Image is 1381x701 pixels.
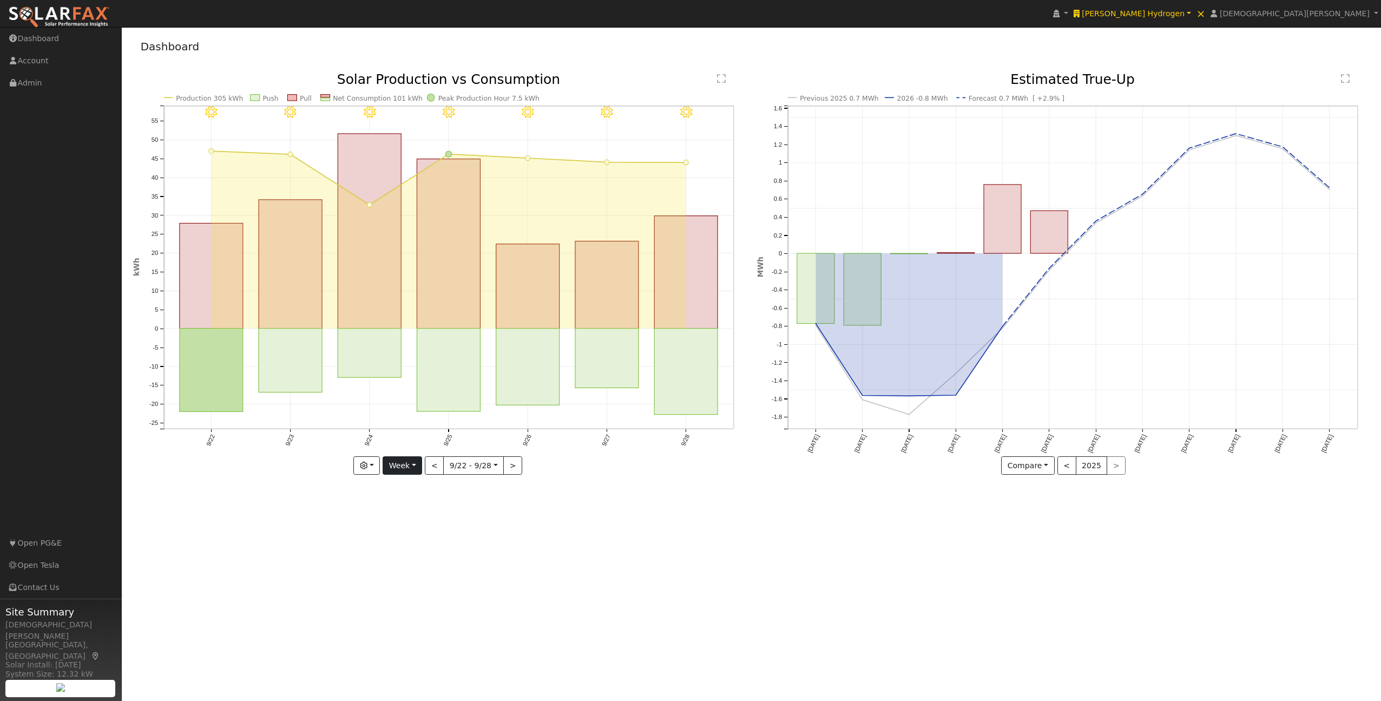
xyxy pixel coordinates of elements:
[1140,194,1145,199] circle: onclick=""
[1273,434,1287,454] text: [DATE]
[1196,7,1206,20] span: ×
[813,321,818,326] circle: onclick=""
[1000,324,1005,329] circle: onclick=""
[151,268,158,275] text: 15
[151,287,158,294] text: 10
[1341,74,1350,84] text: 
[680,106,692,118] i: 9/28 - Clear
[800,95,878,102] text: Previous 2025 0.7 MWh
[994,434,1008,454] text: [DATE]
[155,325,158,332] text: 0
[969,95,1064,102] text: Forecast 0.7 MWh [ +2.9% ]
[149,363,158,370] text: -10
[1057,456,1076,475] button: <
[333,95,423,102] text: Net Consumption 101 kWh
[1180,434,1194,454] text: [DATE]
[1187,146,1192,150] circle: onclick=""
[1047,266,1052,271] circle: onclick=""
[1187,148,1192,153] circle: onclick=""
[443,106,455,118] i: 9/25 - MostlyClear
[1234,133,1239,138] circle: onclick=""
[338,329,401,378] rect: onclick=""
[151,212,158,219] text: 30
[797,253,834,324] rect: onclick=""
[772,377,782,384] text: -1.4
[337,72,560,88] text: Solar Production vs Consumption
[1320,434,1334,454] text: [DATE]
[363,434,374,447] text: 9/24
[1327,187,1332,192] circle: onclick=""
[1280,146,1285,151] circle: onclick=""
[575,329,639,388] rect: onclick=""
[891,253,928,254] rect: onclick=""
[91,652,101,660] a: Map
[8,6,110,29] img: SolarFax
[779,160,782,166] text: 1
[774,178,782,184] text: 0.8
[860,397,865,402] circle: onclick=""
[503,456,522,475] button: >
[1140,192,1145,196] circle: onclick=""
[151,174,158,181] text: 40
[953,371,958,376] circle: onclick=""
[654,216,718,329] rect: onclick=""
[1327,185,1332,190] circle: onclick=""
[151,155,158,162] text: 45
[907,394,912,398] circle: onclick=""
[813,323,818,328] circle: onclick=""
[774,105,782,112] text: 1.6
[179,329,242,412] rect: onclick=""
[946,434,961,454] text: [DATE]
[151,193,158,200] text: 35
[338,134,401,329] rect: onclick=""
[604,160,609,165] circle: onclick=""
[844,253,881,325] rect: onclick=""
[853,434,867,454] text: [DATE]
[1047,268,1052,273] circle: onclick=""
[208,149,213,154] circle: onclick=""
[680,434,690,447] text: 9/28
[1094,221,1099,226] circle: onclick=""
[900,434,914,454] text: [DATE]
[984,185,1021,253] rect: onclick=""
[1031,211,1068,254] rect: onclick=""
[262,95,278,102] text: Push
[774,196,782,202] text: 0.6
[438,95,540,102] text: Peak Production Hour 7.5 kWh
[205,434,215,447] text: 9/22
[772,305,782,311] text: -0.6
[363,106,375,118] i: 9/24 - Clear
[907,412,912,417] circle: onclick=""
[1010,72,1135,88] text: Estimated True-Up
[300,95,312,102] text: Pull
[1001,456,1055,475] button: Compare
[522,106,534,118] i: 9/26 - Clear
[149,382,158,389] text: -15
[1220,9,1370,18] span: [DEMOGRAPHIC_DATA][PERSON_NAME]
[575,241,639,329] rect: onclick=""
[806,434,820,454] text: [DATE]
[496,329,559,405] rect: onclick=""
[5,605,116,619] span: Site Summary
[772,396,782,402] text: -1.6
[284,106,296,118] i: 9/23 - Clear
[1000,326,1005,331] circle: onclick=""
[1076,456,1108,475] button: 2025
[860,393,865,398] circle: onclick=""
[654,329,718,415] rect: onclick=""
[205,106,217,118] i: 9/22 - Clear
[151,250,158,257] text: 20
[777,341,782,348] text: -1
[1280,145,1285,149] circle: onclick=""
[897,95,948,102] text: 2026 -0.8 MWh
[1134,434,1148,454] text: [DATE]
[772,323,782,330] text: -0.8
[522,434,532,447] text: 9/26
[176,95,243,102] text: Production 305 kWh
[1082,9,1185,18] span: [PERSON_NAME] Hydrogen
[772,287,782,293] text: -0.4
[774,141,782,148] text: 1.2
[442,434,453,447] text: 9/25
[259,200,322,329] rect: onclick=""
